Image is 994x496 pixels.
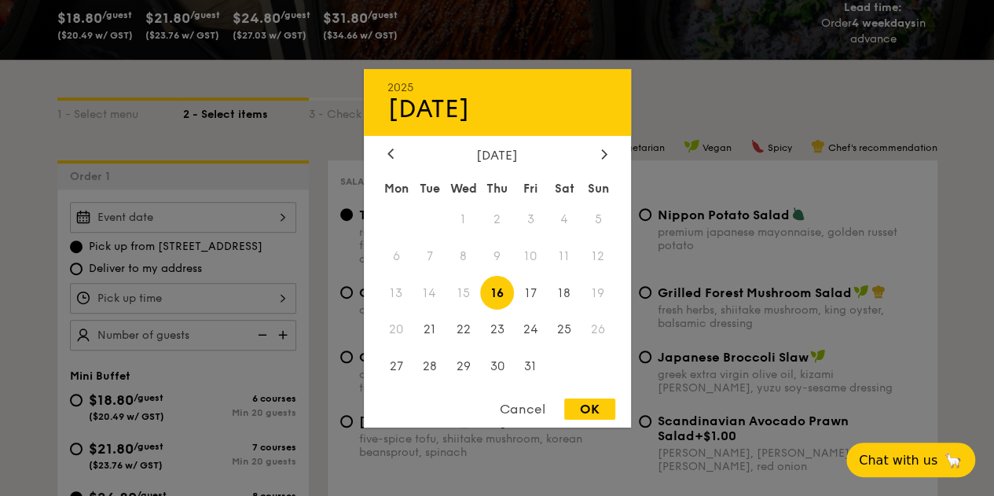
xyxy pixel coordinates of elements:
[480,313,514,347] span: 23
[413,350,446,384] span: 28
[387,147,607,162] div: [DATE]
[480,276,514,310] span: 16
[380,239,413,273] span: 6
[480,202,514,236] span: 2
[446,239,480,273] span: 8
[514,350,548,384] span: 31
[846,443,975,477] button: Chat with us🦙
[581,239,615,273] span: 12
[514,276,548,310] span: 17
[944,451,963,469] span: 🦙
[387,80,607,94] div: 2025
[380,276,413,310] span: 13
[514,239,548,273] span: 10
[484,399,561,420] div: Cancel
[380,313,413,347] span: 20
[581,276,615,310] span: 19
[514,202,548,236] span: 3
[380,350,413,384] span: 27
[480,350,514,384] span: 30
[581,313,615,347] span: 26
[564,399,615,420] div: OK
[446,174,480,202] div: Wed
[548,239,581,273] span: 11
[446,202,480,236] span: 1
[446,350,480,384] span: 29
[581,202,615,236] span: 5
[446,313,480,347] span: 22
[548,174,581,202] div: Sat
[413,174,446,202] div: Tue
[581,174,615,202] div: Sun
[413,313,446,347] span: 21
[514,174,548,202] div: Fri
[480,239,514,273] span: 9
[480,174,514,202] div: Thu
[548,313,581,347] span: 25
[446,276,480,310] span: 15
[387,94,607,123] div: [DATE]
[413,276,446,310] span: 14
[548,202,581,236] span: 4
[380,174,413,202] div: Mon
[548,276,581,310] span: 18
[859,453,937,468] span: Chat with us
[514,313,548,347] span: 24
[413,239,446,273] span: 7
